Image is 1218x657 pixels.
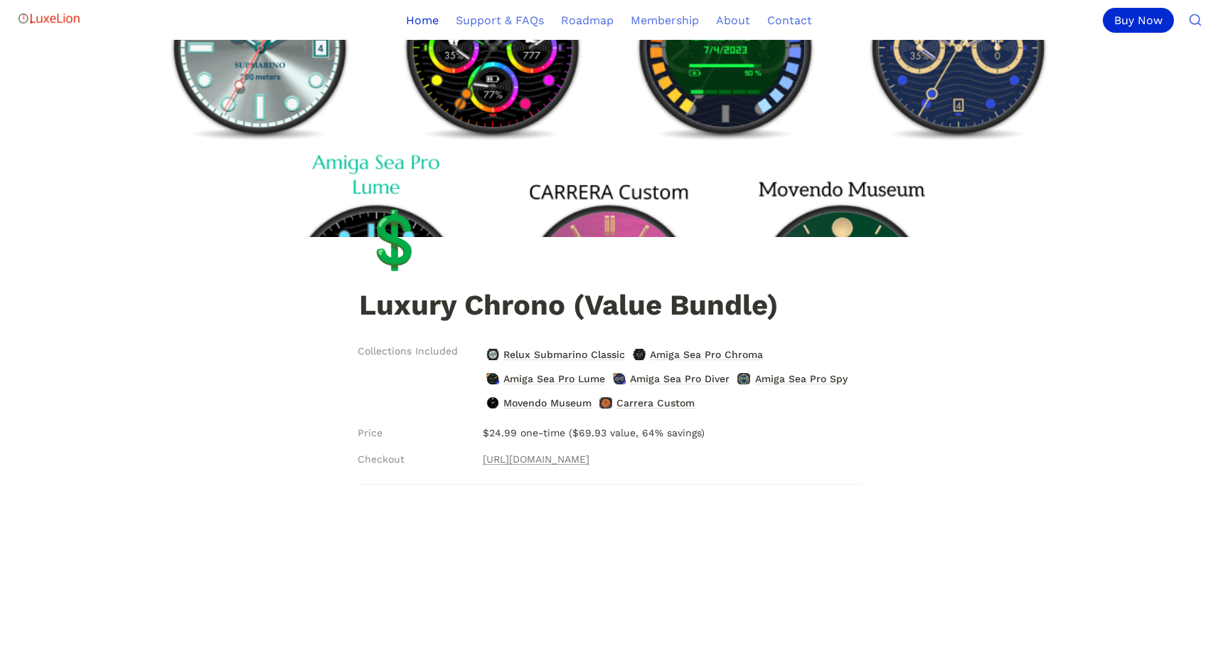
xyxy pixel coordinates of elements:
[360,212,429,268] div: 💲
[502,369,607,388] span: Amiga Sea Pro Lume
[17,4,81,33] img: Logo
[483,391,596,414] a: Movendo MuseumMovendo Museum
[502,394,593,412] span: Movendo Museum
[1103,8,1180,33] a: Buy Now
[477,420,861,446] p: $24.99 one-time ($69.93 value, 64% savings)
[754,369,849,388] span: Amiga Sea Pro Spy
[486,373,499,384] img: Amiga Sea Pro Lume
[599,397,612,409] img: Carrera Custom
[358,426,383,441] span: Price
[596,391,699,414] a: Carrera CustomCarrera Custom
[358,344,458,359] span: Collections Included
[502,345,626,364] span: Relux Submarino Classic
[1103,8,1174,33] div: Buy Now
[615,394,696,412] span: Carrera Custom
[737,373,750,384] img: Amiga Sea Pro Spy
[609,367,734,390] a: Amiga Sea Pro DiverAmiga Sea Pro Diver
[486,397,499,409] img: Movendo Museum
[613,373,626,384] img: Amiga Sea Pro Diver
[358,290,861,324] h1: Luxury Chrono (Value Bundle)
[358,452,405,467] span: Checkout
[483,367,609,390] a: Amiga Sea Pro LumeAmiga Sea Pro Lume
[633,349,646,360] img: Amiga Sea Pro Chroma
[483,451,589,468] a: [URL][DOMAIN_NAME]
[486,349,499,360] img: Relux Submarino Classic
[629,343,767,366] a: Amiga Sea Pro ChromaAmiga Sea Pro Chroma
[734,367,851,390] a: Amiga Sea Pro SpyAmiga Sea Pro Spy
[483,343,629,366] a: Relux Submarino ClassicRelux Submarino Classic
[629,369,731,388] span: Amiga Sea Pro Diver
[648,345,764,364] span: Amiga Sea Pro Chroma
